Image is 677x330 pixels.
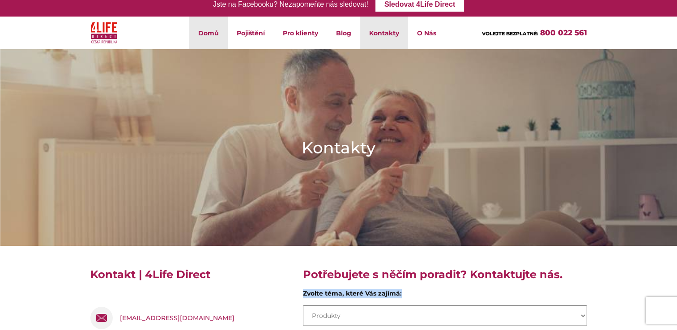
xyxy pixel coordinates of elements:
[540,28,587,37] a: 800 022 561
[303,289,587,302] div: Zvolte téma, které Vás zajímá:
[302,136,375,159] h1: Kontakty
[189,17,228,49] a: Domů
[90,267,290,289] h4: Kontakt | 4Life Direct
[303,267,587,289] h4: Potřebujete s něčím poradit? Kontaktujte nás.
[482,30,538,37] span: VOLEJTE BEZPLATNĚ:
[360,17,408,49] a: Kontakty
[120,307,234,329] a: [EMAIL_ADDRESS][DOMAIN_NAME]
[91,20,118,46] img: 4Life Direct Česká republika logo
[327,17,360,49] a: Blog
